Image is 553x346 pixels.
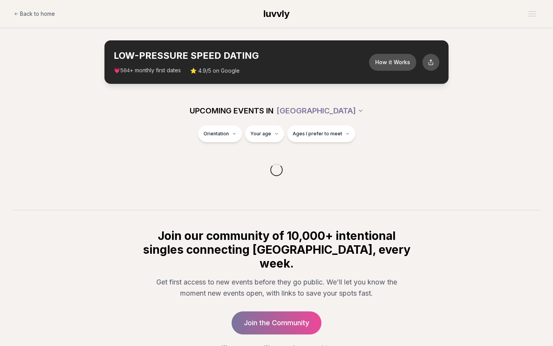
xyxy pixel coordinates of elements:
[198,125,242,142] button: Orientation
[204,131,229,137] span: Orientation
[287,125,355,142] button: Ages I prefer to meet
[250,131,271,137] span: Your age
[263,8,290,20] a: luvvly
[276,102,364,119] button: [GEOGRAPHIC_DATA]
[190,67,240,75] span: ⭐ 4.9/5 on Google
[120,68,130,74] span: 504
[114,67,181,75] span: 💗 + monthly first dates
[20,10,55,18] span: Back to home
[293,131,342,137] span: Ages I prefer to meet
[114,50,369,62] h2: LOW-PRESSURE SPEED DATING
[232,311,321,334] a: Join the Community
[190,105,273,116] span: UPCOMING EVENTS IN
[14,6,55,22] a: Back to home
[263,8,290,19] span: luvvly
[141,229,412,270] h2: Join our community of 10,000+ intentional singles connecting [GEOGRAPHIC_DATA], every week.
[147,276,406,299] p: Get first access to new events before they go public. We'll let you know the moment new events op...
[525,8,539,20] button: Open menu
[369,54,416,71] button: How it Works
[245,125,284,142] button: Your age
